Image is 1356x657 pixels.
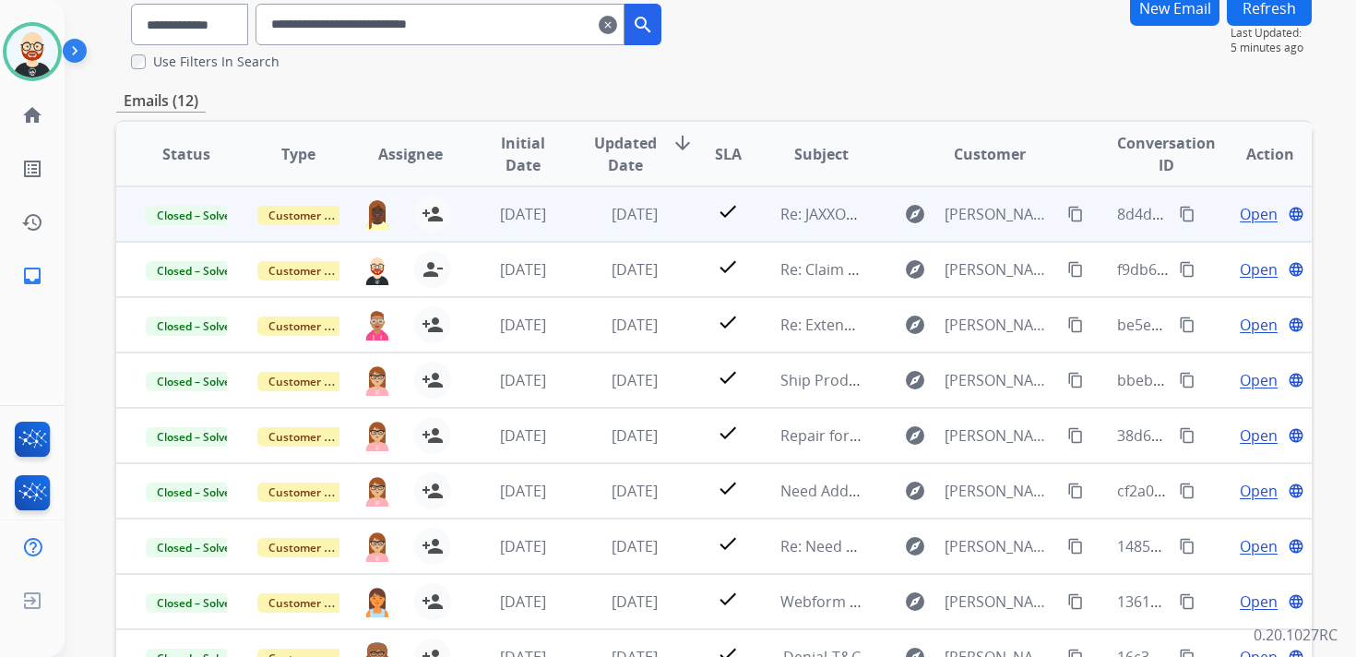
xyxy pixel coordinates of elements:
[500,370,546,390] span: [DATE]
[780,315,1097,335] span: Re: Extend replacement shipping instructions
[904,480,926,502] mat-icon: explore
[500,204,546,224] span: [DATE]
[904,591,926,613] mat-icon: explore
[945,369,1057,391] span: [PERSON_NAME][EMAIL_ADDRESS][PERSON_NAME][DOMAIN_NAME]
[717,532,739,555] mat-icon: check
[945,203,1057,225] span: [PERSON_NAME][EMAIL_ADDRESS][PERSON_NAME][DOMAIN_NAME]
[945,535,1057,557] span: [PERSON_NAME][EMAIL_ADDRESS][PERSON_NAME][DOMAIN_NAME]
[257,427,377,447] span: Customer Support
[363,420,392,451] img: agent-avatar
[1231,41,1312,55] span: 5 minutes ago
[1288,261,1304,278] mat-icon: language
[780,259,1106,280] span: Re: Claim Update - Address verification needed
[500,259,546,280] span: [DATE]
[904,369,926,391] mat-icon: explore
[612,425,658,446] span: [DATE]
[363,475,392,507] img: agent-avatar
[1240,535,1278,557] span: Open
[363,198,392,230] img: agent-avatar
[281,143,315,165] span: Type
[422,314,444,336] mat-icon: person_add
[162,143,210,165] span: Status
[422,591,444,613] mat-icon: person_add
[146,538,248,557] span: Closed – Solved
[632,14,654,36] mat-icon: search
[717,200,739,222] mat-icon: check
[257,372,377,391] span: Customer Support
[153,53,280,71] label: Use Filters In Search
[780,425,910,446] span: Repair for Product
[21,158,43,180] mat-icon: list_alt
[717,366,739,388] mat-icon: check
[500,481,546,501] span: [DATE]
[1179,206,1195,222] mat-icon: content_copy
[945,591,1057,613] span: [PERSON_NAME][EMAIL_ADDRESS][PERSON_NAME][DOMAIN_NAME]
[1067,538,1084,555] mat-icon: content_copy
[612,259,658,280] span: [DATE]
[612,204,658,224] span: [DATE]
[500,425,546,446] span: [DATE]
[780,370,887,390] span: Ship Product In
[717,256,739,278] mat-icon: check
[422,424,444,447] mat-icon: person_add
[612,536,658,556] span: [DATE]
[717,477,739,499] mat-icon: check
[1254,624,1338,646] p: 0.20.1027RC
[500,591,546,612] span: [DATE]
[1288,206,1304,222] mat-icon: language
[146,593,248,613] span: Closed – Solved
[257,206,377,225] span: Customer Support
[945,258,1057,281] span: [PERSON_NAME][EMAIL_ADDRESS][PERSON_NAME][DOMAIN_NAME]
[715,143,742,165] span: SLA
[717,588,739,610] mat-icon: check
[257,538,377,557] span: Customer Support
[599,14,617,36] mat-icon: clear
[1117,132,1216,176] span: Conversation ID
[1179,427,1195,444] mat-icon: content_copy
[146,372,248,391] span: Closed – Solved
[1179,261,1195,278] mat-icon: content_copy
[1067,427,1084,444] mat-icon: content_copy
[717,422,739,444] mat-icon: check
[612,591,658,612] span: [DATE]
[146,317,248,336] span: Closed – Solved
[21,211,43,233] mat-icon: history
[904,203,926,225] mat-icon: explore
[363,531,392,562] img: agent-avatar
[146,261,248,281] span: Closed – Solved
[422,203,444,225] mat-icon: person_add
[1240,369,1278,391] span: Open
[945,424,1057,447] span: [PERSON_NAME][EMAIL_ADDRESS][PERSON_NAME][DOMAIN_NAME]
[1288,372,1304,388] mat-icon: language
[780,481,979,501] span: Need Additional Information
[672,132,694,154] mat-icon: arrow_downward
[904,424,926,447] mat-icon: explore
[612,370,658,390] span: [DATE]
[1067,317,1084,333] mat-icon: content_copy
[945,480,1057,502] span: [PERSON_NAME][EMAIL_ADDRESS][PERSON_NAME][DOMAIN_NAME]
[1240,424,1278,447] span: Open
[146,427,248,447] span: Closed – Solved
[257,317,377,336] span: Customer Support
[257,483,377,502] span: Customer Support
[717,311,739,333] mat-icon: check
[1067,261,1084,278] mat-icon: content_copy
[904,258,926,281] mat-icon: explore
[1288,593,1304,610] mat-icon: language
[422,480,444,502] mat-icon: person_add
[500,536,546,556] span: [DATE]
[945,314,1057,336] span: [PERSON_NAME][EMAIL_ADDRESS][PERSON_NAME][DOMAIN_NAME]
[1179,317,1195,333] mat-icon: content_copy
[904,535,926,557] mat-icon: explore
[1199,122,1312,186] th: Action
[954,143,1026,165] span: Customer
[363,586,392,617] img: agent-avatar
[482,132,563,176] span: Initial Date
[257,261,377,281] span: Customer Support
[363,309,392,340] img: agent-avatar
[612,481,658,501] span: [DATE]
[1179,538,1195,555] mat-icon: content_copy
[422,258,444,281] mat-icon: person_remove
[904,314,926,336] mat-icon: explore
[1240,480,1278,502] span: Open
